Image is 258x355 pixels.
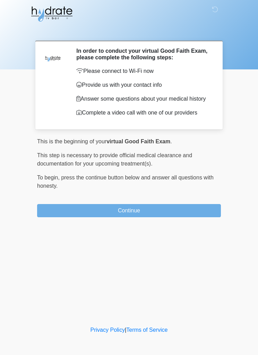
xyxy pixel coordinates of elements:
[37,175,214,189] span: press the continue button below and answer all questions with honesty.
[106,138,170,144] strong: virtual Good Faith Exam
[37,138,106,144] span: This is the beginning of your
[37,204,221,217] button: Continue
[42,48,63,68] img: Agent Avatar
[37,175,61,180] span: To begin,
[76,109,210,117] p: Complete a video call with one of our providers
[30,5,73,23] img: Hydrate IV Bar - Glendale Logo
[76,67,210,75] p: Please connect to Wi-Fi now
[76,48,210,61] h2: In order to conduct your virtual Good Faith Exam, please complete the following steps:
[76,95,210,103] p: Answer some questions about your medical history
[76,81,210,89] p: Provide us with your contact info
[170,138,172,144] span: .
[125,327,126,333] a: |
[126,327,167,333] a: Terms of Service
[32,25,226,38] h1: ‎ ‎ ‎
[37,152,192,167] span: This step is necessary to provide official medical clearance and documentation for your upcoming ...
[91,327,125,333] a: Privacy Policy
